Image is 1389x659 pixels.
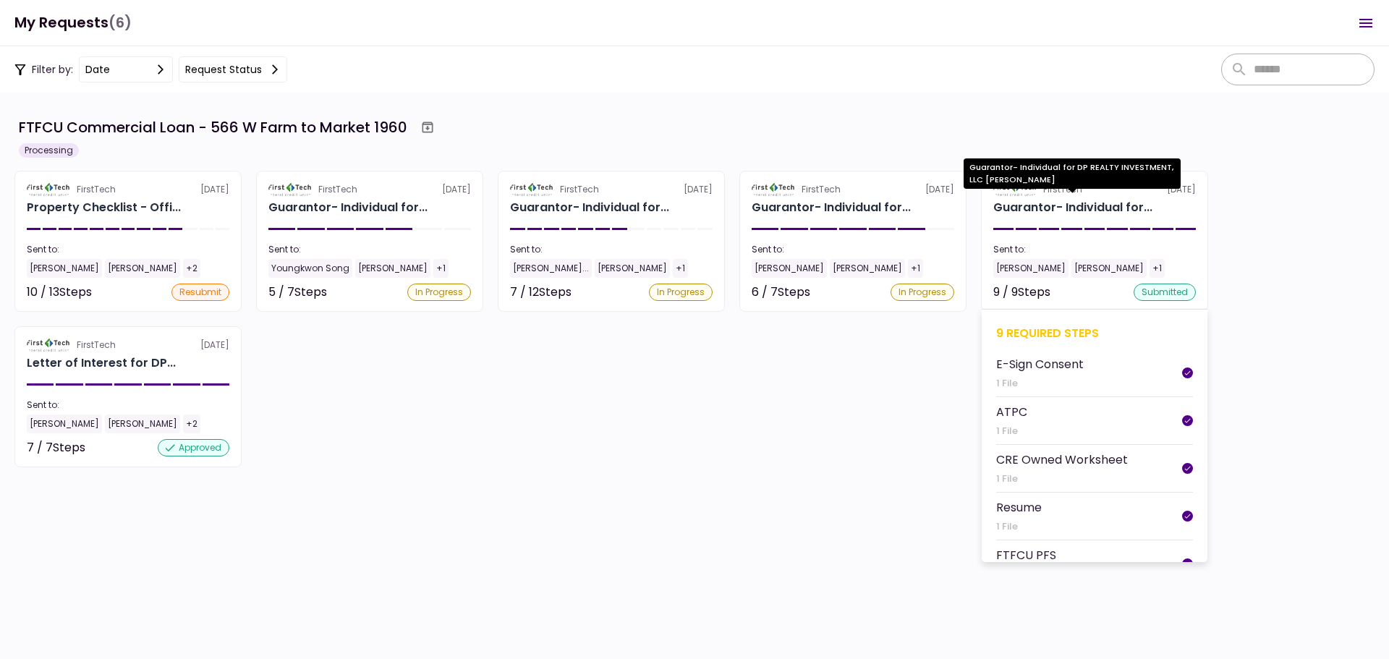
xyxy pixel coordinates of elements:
[14,8,132,38] h1: My Requests
[318,183,357,196] div: FirstTech
[752,243,954,256] div: Sent to:
[891,284,954,301] div: In Progress
[993,199,1152,216] div: Guarantor- Individual for DP REALTY INVESTMENT, LLC Paul Kirkley
[268,183,471,196] div: [DATE]
[1134,284,1196,301] div: submitted
[171,284,229,301] div: resubmit
[27,414,102,433] div: [PERSON_NAME]
[996,355,1084,373] div: E-Sign Consent
[158,439,229,456] div: approved
[993,243,1196,256] div: Sent to:
[996,546,1056,564] div: FTFCU PFS
[993,259,1069,278] div: [PERSON_NAME]
[27,339,71,352] img: Partner logo
[433,259,449,278] div: +1
[27,284,92,301] div: 10 / 13 Steps
[27,243,229,256] div: Sent to:
[908,259,923,278] div: +1
[1150,259,1165,278] div: +1
[268,199,428,216] div: Guarantor- Individual for DP REALTY INVESTMENT, LLC Youngkwon Song
[802,183,841,196] div: FirstTech
[268,183,313,196] img: Partner logo
[407,284,471,301] div: In Progress
[27,183,71,196] img: Partner logo
[996,403,1027,421] div: ATPC
[752,183,954,196] div: [DATE]
[27,199,181,216] div: Property Checklist - Office Retail for DP REALTY INVESTMENT, LLC 566 W Farm to Market 1960
[996,498,1042,516] div: Resume
[27,354,176,372] div: Letter of Interest for DP REALTY INVESTMENT, LLC 566 W Farm to Market 1960
[673,259,688,278] div: +1
[27,339,229,352] div: [DATE]
[996,324,1193,342] div: 9 required steps
[79,56,173,82] button: date
[830,259,905,278] div: [PERSON_NAME]
[510,284,572,301] div: 7 / 12 Steps
[105,414,180,433] div: [PERSON_NAME]
[183,259,200,278] div: +2
[996,376,1084,391] div: 1 File
[649,284,713,301] div: In Progress
[19,116,407,138] div: FTFCU Commercial Loan - 566 W Farm to Market 1960
[752,183,796,196] img: Partner logo
[996,519,1042,534] div: 1 File
[1071,259,1147,278] div: [PERSON_NAME]
[964,158,1181,189] div: Guarantor- Individual for DP REALTY INVESTMENT, LLC [PERSON_NAME]
[510,259,592,278] div: [PERSON_NAME]...
[27,259,102,278] div: [PERSON_NAME]
[77,339,116,352] div: FirstTech
[1348,6,1383,41] button: Open menu
[510,183,713,196] div: [DATE]
[268,284,327,301] div: 5 / 7 Steps
[415,114,441,140] button: Archive workflow
[19,143,79,158] div: Processing
[996,424,1027,438] div: 1 File
[14,56,287,82] div: Filter by:
[993,284,1050,301] div: 9 / 9 Steps
[752,284,810,301] div: 6 / 7 Steps
[109,8,132,38] span: (6)
[27,439,85,456] div: 7 / 7 Steps
[752,259,827,278] div: [PERSON_NAME]
[27,399,229,412] div: Sent to:
[85,61,110,77] div: date
[595,259,670,278] div: [PERSON_NAME]
[183,414,200,433] div: +2
[105,259,180,278] div: [PERSON_NAME]
[77,183,116,196] div: FirstTech
[752,199,911,216] div: Guarantor- Individual for DP REALTY INVESTMENT, LLC Johnny Yun
[268,243,471,256] div: Sent to:
[27,183,229,196] div: [DATE]
[510,199,669,216] div: Guarantor- Individual for DP REALTY INVESTMENT, LLC John Chongshin Kang
[560,183,599,196] div: FirstTech
[510,183,554,196] img: Partner logo
[510,243,713,256] div: Sent to:
[996,472,1128,486] div: 1 File
[268,259,352,278] div: Youngkwon Song
[996,451,1128,469] div: CRE Owned Worksheet
[355,259,430,278] div: [PERSON_NAME]
[179,56,287,82] button: Request status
